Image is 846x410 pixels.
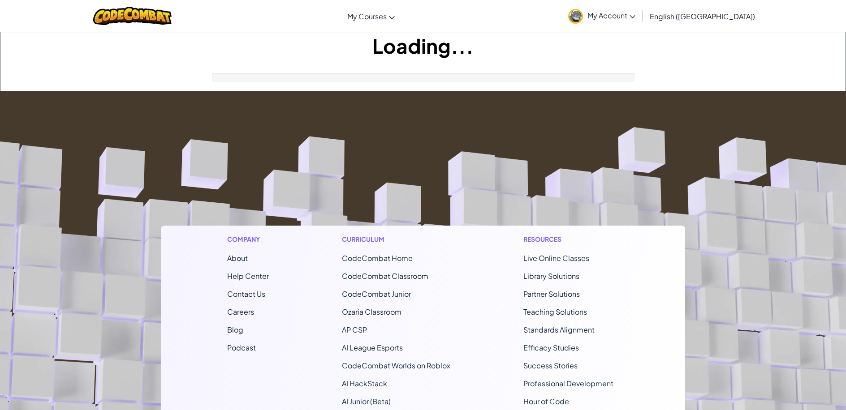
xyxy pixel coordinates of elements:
[347,12,387,21] span: My Courses
[342,271,428,281] a: CodeCombat Classroom
[650,12,755,21] span: English ([GEOGRAPHIC_DATA])
[523,361,578,370] a: Success Stories
[342,253,413,263] span: CodeCombat Home
[523,289,580,299] a: Partner Solutions
[227,235,269,244] h1: Company
[523,253,589,263] a: Live Online Classes
[645,4,760,28] a: English ([GEOGRAPHIC_DATA])
[523,325,595,334] a: Standards Alignment
[523,307,587,316] a: Teaching Solutions
[342,361,450,370] a: CodeCombat Worlds on Roblox
[523,343,579,352] a: Efficacy Studies
[342,307,401,316] a: Ozaria Classroom
[343,4,399,28] a: My Courses
[342,397,391,406] a: AI Junior (Beta)
[93,7,172,25] img: CodeCombat logo
[227,271,269,281] a: Help Center
[564,2,640,30] a: My Account
[523,379,613,388] a: Professional Development
[587,11,635,20] span: My Account
[227,253,248,263] a: About
[568,9,583,24] img: avatar
[342,343,403,352] a: AI League Esports
[342,325,367,334] a: AP CSP
[227,307,254,316] a: Careers
[523,235,619,244] h1: Resources
[227,289,265,299] span: Contact Us
[342,235,450,244] h1: Curriculum
[0,32,846,60] h1: Loading...
[342,289,411,299] a: CodeCombat Junior
[227,325,243,334] a: Blog
[227,343,256,352] a: Podcast
[342,379,387,388] a: AI HackStack
[523,271,579,281] a: Library Solutions
[523,397,569,406] a: Hour of Code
